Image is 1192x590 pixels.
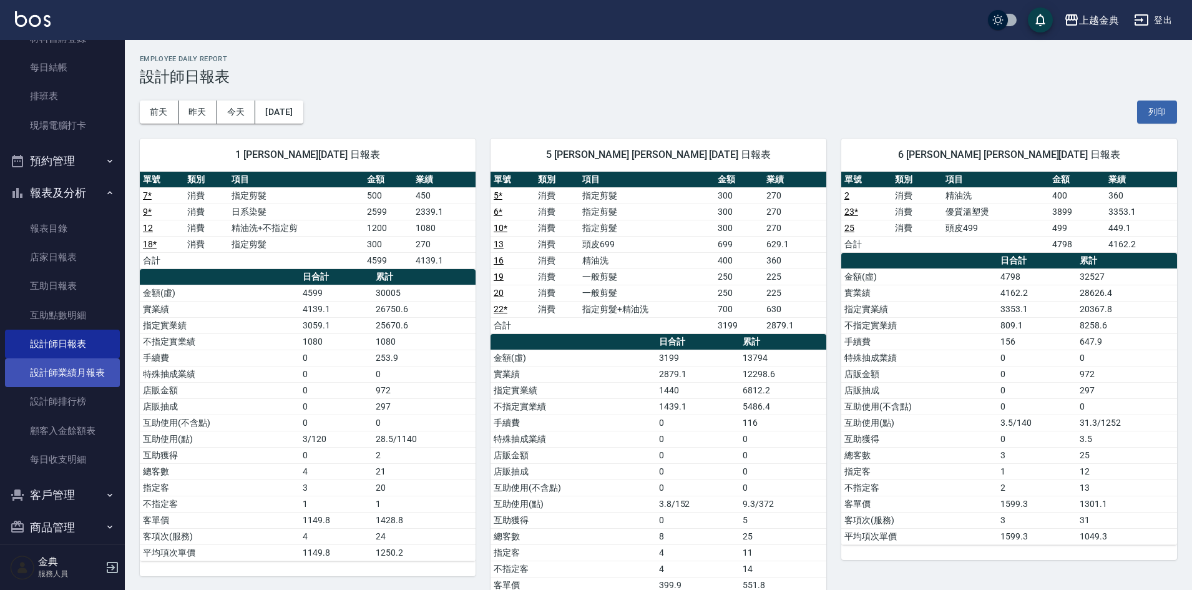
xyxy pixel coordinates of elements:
[997,333,1077,350] td: 156
[494,288,504,298] a: 20
[740,512,826,528] td: 5
[228,236,364,252] td: 指定剪髮
[140,101,178,124] button: 前天
[491,317,535,333] td: 合計
[1105,220,1177,236] td: 449.1
[740,496,826,512] td: 9.3/372
[715,236,763,252] td: 699
[1077,268,1177,285] td: 32527
[413,204,476,220] td: 2339.1
[715,252,763,268] td: 400
[997,317,1077,333] td: 809.1
[1077,496,1177,512] td: 1301.1
[856,149,1162,161] span: 6 [PERSON_NAME] [PERSON_NAME][DATE] 日報表
[5,511,120,544] button: 商品管理
[491,447,656,463] td: 店販金額
[228,187,364,204] td: 指定剪髮
[5,330,120,358] a: 設計師日報表
[491,463,656,479] td: 店販抽成
[140,496,300,512] td: 不指定客
[1105,172,1177,188] th: 業績
[300,463,373,479] td: 4
[579,220,715,236] td: 指定剪髮
[140,431,300,447] td: 互助使用(點)
[763,301,826,317] td: 630
[413,187,476,204] td: 450
[140,172,184,188] th: 單號
[535,252,579,268] td: 消費
[535,301,579,317] td: 消費
[892,204,942,220] td: 消費
[579,301,715,317] td: 指定剪髮+精油洗
[740,479,826,496] td: 0
[1077,528,1177,544] td: 1049.3
[997,398,1077,415] td: 0
[300,528,373,544] td: 4
[300,366,373,382] td: 0
[373,301,476,317] td: 26750.6
[1077,317,1177,333] td: 8258.6
[373,398,476,415] td: 297
[997,496,1077,512] td: 1599.3
[184,187,228,204] td: 消費
[841,431,997,447] td: 互助獲得
[656,398,740,415] td: 1439.1
[841,479,997,496] td: 不指定客
[300,512,373,528] td: 1149.8
[997,512,1077,528] td: 3
[5,111,120,140] a: 現場電腦打卡
[373,544,476,561] td: 1250.2
[656,528,740,544] td: 8
[844,190,849,200] a: 2
[364,172,413,188] th: 金額
[997,253,1077,269] th: 日合計
[1105,236,1177,252] td: 4162.2
[656,561,740,577] td: 4
[579,285,715,301] td: 一般剪髮
[38,568,102,579] p: 服務人員
[656,382,740,398] td: 1440
[1129,9,1177,32] button: 登出
[656,512,740,528] td: 0
[892,220,942,236] td: 消費
[841,350,997,366] td: 特殊抽成業績
[740,350,826,366] td: 13794
[1049,187,1105,204] td: 400
[715,285,763,301] td: 250
[255,101,303,124] button: [DATE]
[300,447,373,463] td: 0
[5,272,120,300] a: 互助日報表
[892,172,942,188] th: 類別
[494,255,504,265] a: 16
[997,301,1077,317] td: 3353.1
[841,382,997,398] td: 店販抽成
[997,350,1077,366] td: 0
[942,220,1049,236] td: 頭皮499
[763,187,826,204] td: 270
[300,269,373,285] th: 日合計
[1059,7,1124,33] button: 上越金典
[228,220,364,236] td: 精油洗+不指定剪
[491,415,656,431] td: 手續費
[997,447,1077,463] td: 3
[1028,7,1053,32] button: save
[184,172,228,188] th: 類別
[5,445,120,474] a: 每日收支明細
[535,204,579,220] td: 消費
[841,512,997,528] td: 客項次(服務)
[5,301,120,330] a: 互助點數明細
[656,431,740,447] td: 0
[715,220,763,236] td: 300
[140,415,300,431] td: 互助使用(不含點)
[656,544,740,561] td: 4
[140,269,476,561] table: a dense table
[1077,431,1177,447] td: 3.5
[763,204,826,220] td: 270
[364,187,413,204] td: 500
[841,301,997,317] td: 指定實業績
[997,366,1077,382] td: 0
[740,382,826,398] td: 6812.2
[228,172,364,188] th: 項目
[140,463,300,479] td: 總客數
[494,239,504,249] a: 13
